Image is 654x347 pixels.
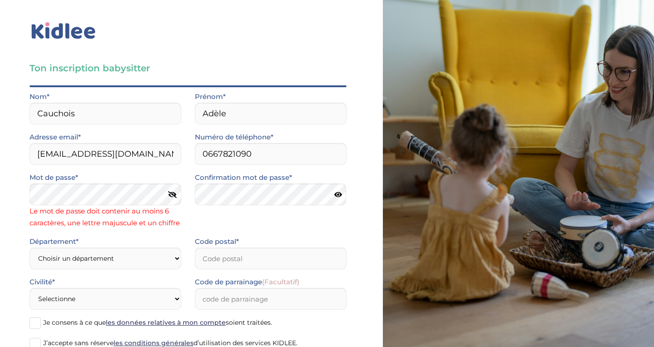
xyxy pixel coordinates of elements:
[106,318,226,327] a: les données relatives à mon compte
[195,143,347,165] input: Numero de telephone
[114,339,193,347] a: les conditions générales
[30,143,181,165] input: Email
[43,339,297,347] span: J’accepte sans réserve d’utilisation des services KIDLEE.
[30,236,79,248] label: Département*
[195,248,347,269] input: Code postal
[30,276,55,288] label: Civilité*
[195,103,347,124] input: Prénom
[195,91,226,103] label: Prénom*
[30,20,98,41] img: logo_kidlee_bleu
[195,172,292,183] label: Confirmation mot de passe*
[195,288,347,310] input: code de parrainage
[195,236,239,248] label: Code postal*
[195,276,299,288] label: Code de parrainage
[30,62,347,74] h3: Ton inscription babysitter
[262,278,299,286] span: (Facultatif)
[30,172,78,183] label: Mot de passe*
[30,205,181,229] span: Le mot de passe doit contenir au moins 6 caractères, une lettre majuscule et un chiffre
[30,131,81,143] label: Adresse email*
[195,131,273,143] label: Numéro de téléphone*
[43,318,272,327] span: Je consens à ce que soient traitées.
[30,103,181,124] input: Nom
